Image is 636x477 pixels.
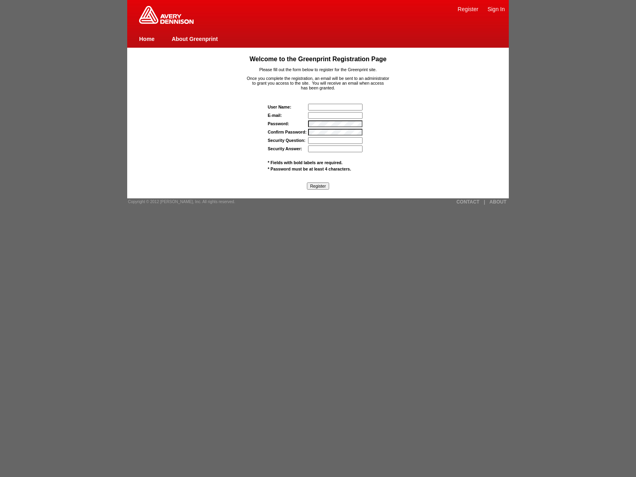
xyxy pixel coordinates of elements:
[268,146,302,151] label: Security Answer:
[307,182,329,190] input: Register
[268,160,343,165] span: * Fields with bold labels are required.
[268,138,306,143] label: Security Question:
[268,113,282,118] label: E-mail:
[268,130,307,134] label: Confirm Password:
[268,105,291,109] strong: User Name:
[487,6,505,12] a: Sign In
[143,56,494,63] h1: Welcome to the Greenprint Registration Page
[268,121,289,126] label: Password:
[456,199,479,205] a: CONTACT
[139,20,194,25] a: Greenprint
[489,199,506,205] a: ABOUT
[458,6,478,12] a: Register
[128,200,235,204] span: Copyright © 2012 [PERSON_NAME], Inc. All rights reserved.
[139,6,194,24] img: Home
[143,76,494,90] p: Once you complete the registration, an email will be sent to an administrator to grant you access...
[139,36,155,42] a: Home
[143,67,494,72] p: Please fill out the form below to register for the Greenprint site.
[268,167,351,171] span: * Password must be at least 4 characters.
[172,36,218,42] a: About Greenprint
[484,199,485,205] a: |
